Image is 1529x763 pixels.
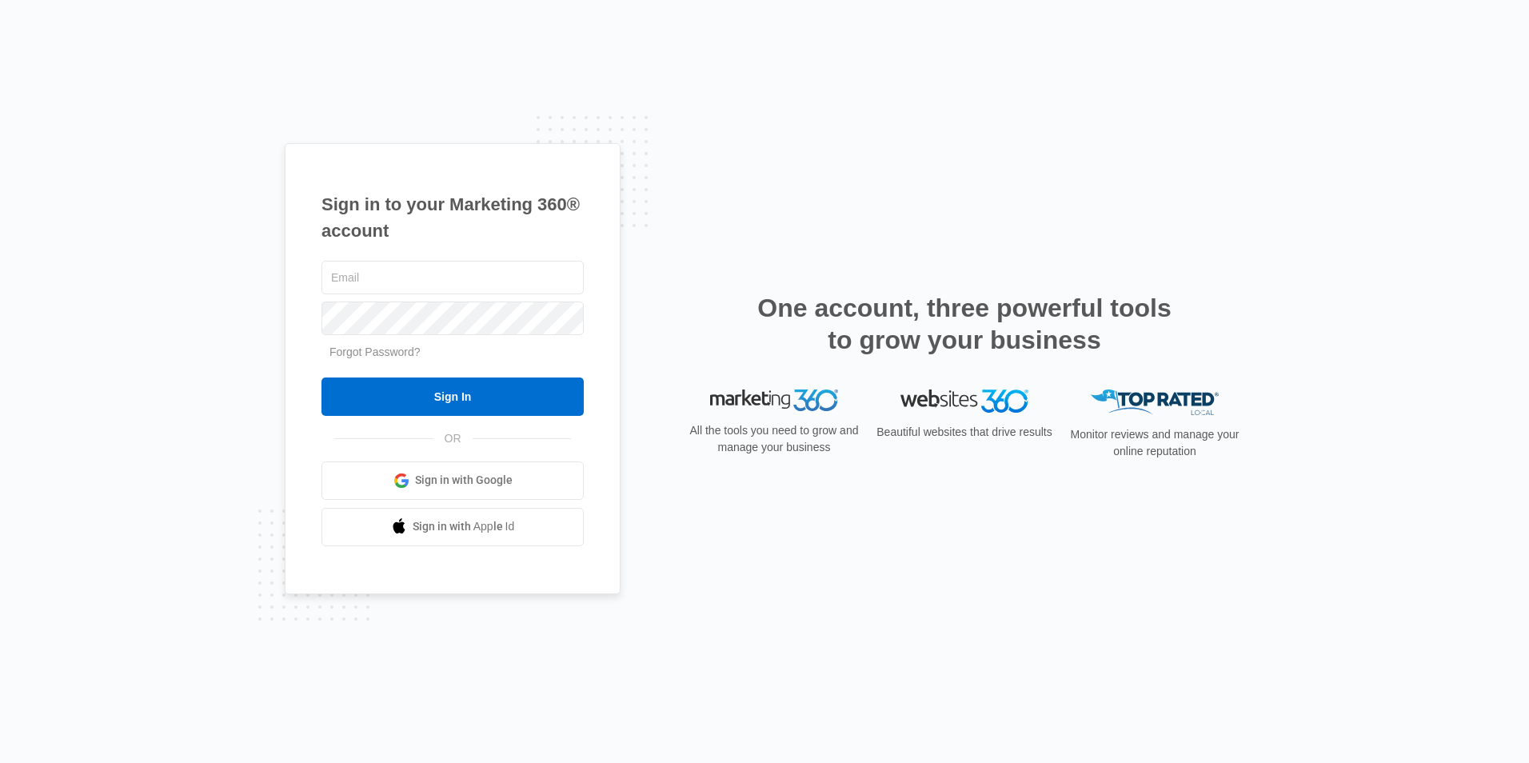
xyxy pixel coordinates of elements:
[321,461,584,500] a: Sign in with Google
[413,518,515,535] span: Sign in with Apple Id
[433,430,473,447] span: OR
[710,389,838,412] img: Marketing 360
[875,424,1054,441] p: Beautiful websites that drive results
[1065,426,1244,460] p: Monitor reviews and manage your online reputation
[900,389,1028,413] img: Websites 360
[321,191,584,244] h1: Sign in to your Marketing 360® account
[321,261,584,294] input: Email
[321,508,584,546] a: Sign in with Apple Id
[685,422,864,456] p: All the tools you need to grow and manage your business
[753,292,1176,356] h2: One account, three powerful tools to grow your business
[415,472,513,489] span: Sign in with Google
[329,346,421,358] a: Forgot Password?
[321,378,584,416] input: Sign In
[1091,389,1219,416] img: Top Rated Local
